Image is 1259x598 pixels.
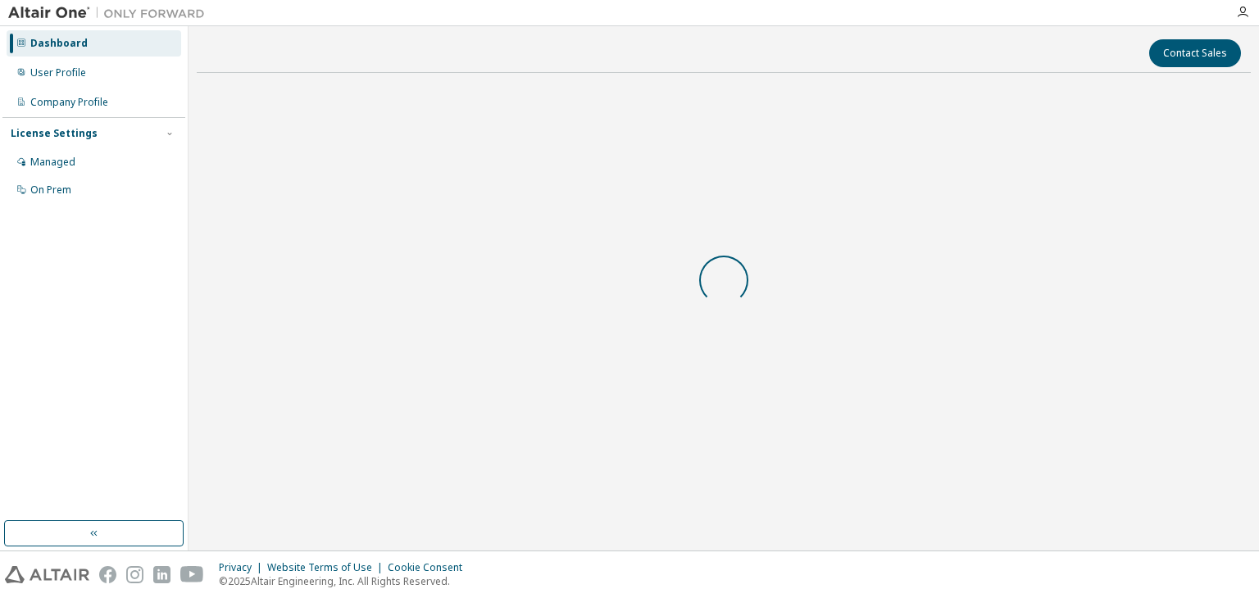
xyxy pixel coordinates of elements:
[1149,39,1241,67] button: Contact Sales
[5,566,89,583] img: altair_logo.svg
[11,127,98,140] div: License Settings
[99,566,116,583] img: facebook.svg
[30,66,86,79] div: User Profile
[388,561,472,574] div: Cookie Consent
[30,37,88,50] div: Dashboard
[153,566,170,583] img: linkedin.svg
[30,96,108,109] div: Company Profile
[126,566,143,583] img: instagram.svg
[219,574,472,588] p: © 2025 Altair Engineering, Inc. All Rights Reserved.
[267,561,388,574] div: Website Terms of Use
[219,561,267,574] div: Privacy
[180,566,204,583] img: youtube.svg
[30,156,75,169] div: Managed
[30,183,71,197] div: On Prem
[8,5,213,21] img: Altair One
